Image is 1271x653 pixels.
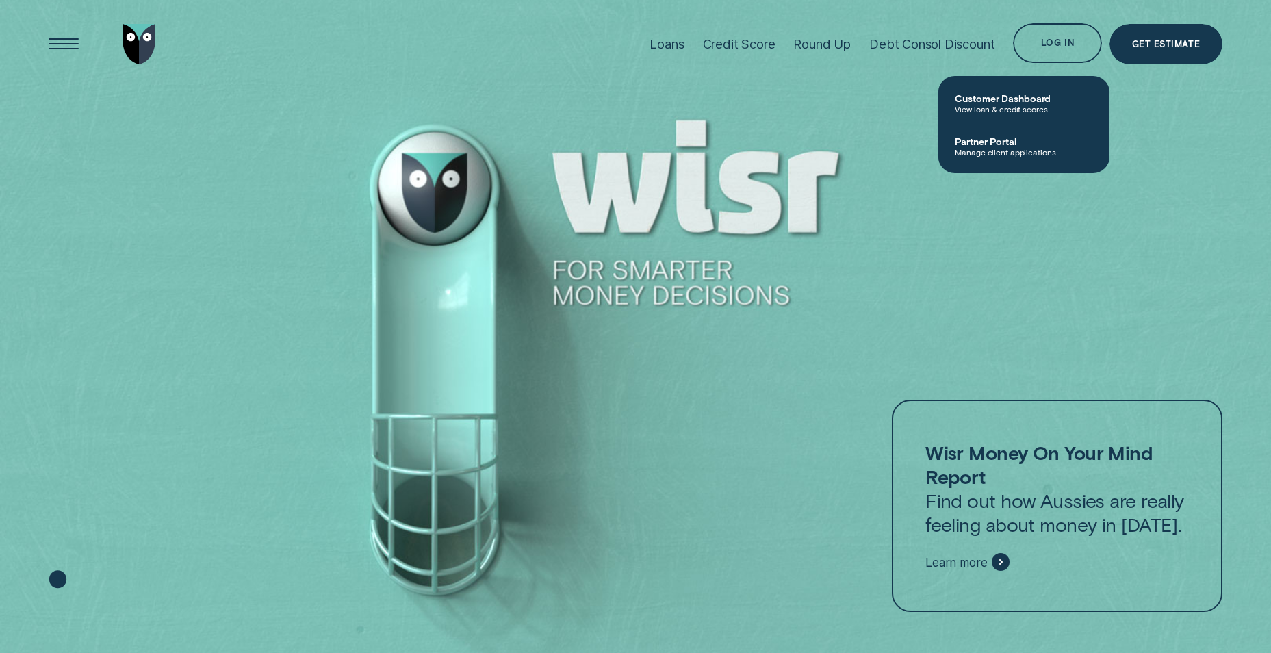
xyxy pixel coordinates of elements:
[955,92,1093,104] span: Customer Dashboard
[1013,23,1102,63] button: Log in
[955,136,1093,147] span: Partner Portal
[925,555,987,570] span: Learn more
[869,36,994,51] div: Debt Consol Discount
[650,36,684,51] div: Loans
[123,24,156,64] img: Wisr
[44,24,84,64] button: Open Menu
[938,81,1109,125] a: Customer DashboardView loan & credit scores
[925,441,1153,488] strong: Wisr Money On Your Mind Report
[955,104,1093,114] span: View loan & credit scores
[703,36,775,51] div: Credit Score
[925,441,1189,537] p: Find out how Aussies are really feeling about money in [DATE].
[793,36,851,51] div: Round Up
[1109,24,1222,64] a: Get Estimate
[892,400,1222,612] a: Wisr Money On Your Mind ReportFind out how Aussies are really feeling about money in [DATE].Learn...
[955,147,1093,157] span: Manage client applications
[938,125,1109,168] a: Partner PortalManage client applications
